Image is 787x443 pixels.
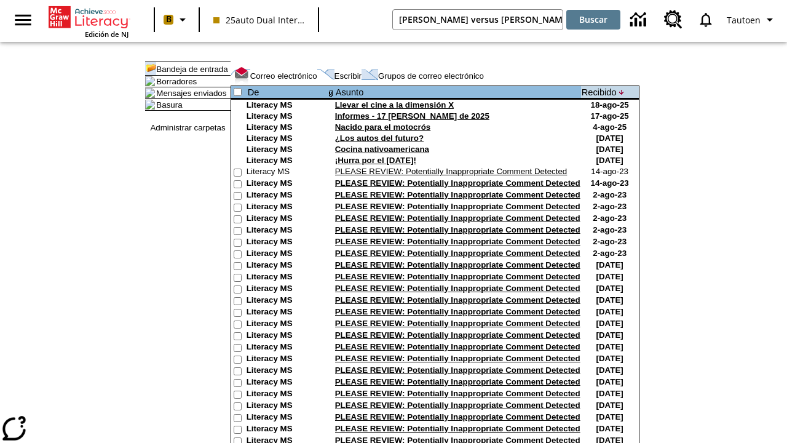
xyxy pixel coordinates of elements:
a: Centro de recursos, Se abrirá en una pestaña nueva. [657,3,690,36]
a: Recibido [582,87,617,97]
nobr: 2-ago-23 [593,190,627,199]
span: Edición de NJ [85,30,129,39]
div: Portada [49,4,129,39]
img: arrow_down.gif [619,90,625,95]
a: ¿Los autos del futuro? [335,134,424,143]
a: PLEASE REVIEW: Potentially Inappropriate Comment Detected [335,389,580,398]
td: Literacy MS [247,389,326,401]
span: Tautoen [727,14,761,26]
td: Literacy MS [247,100,326,111]
a: Correo electrónico [250,71,317,81]
td: Literacy MS [247,342,326,354]
button: Boost El color de la clase es melocotón. Cambiar el color de la clase. [159,9,195,31]
nobr: [DATE] [596,389,623,398]
nobr: 17-ago-25 [591,111,629,121]
td: Literacy MS [247,145,326,156]
button: Perfil/Configuración [722,9,782,31]
td: Literacy MS [247,377,326,389]
a: Mensajes enviados [156,89,226,98]
a: De [248,87,259,97]
a: PLEASE REVIEW: Potentially Inappropriate Comment Detected [335,260,580,269]
a: Informes - 17 [PERSON_NAME] de 2025 [335,111,489,121]
td: Literacy MS [247,307,326,319]
a: PLEASE REVIEW: Potentially Inappropriate Comment Detected [335,354,580,363]
td: Literacy MS [247,225,326,237]
a: Basura [156,100,182,110]
a: PLEASE REVIEW: Potentially Inappropriate Comment Detected [335,284,580,293]
td: Literacy MS [247,167,326,178]
nobr: [DATE] [596,272,623,281]
a: Borradores [156,77,197,86]
nobr: [DATE] [596,330,623,340]
td: Literacy MS [247,424,326,436]
td: Literacy MS [247,330,326,342]
a: ¡Hurra por el [DATE]! [335,156,416,165]
span: 25auto Dual International [213,14,304,26]
a: Cocina nativoamericana [335,145,429,154]
a: PLEASE REVIEW: Potentially Inappropriate Comment Detected [335,214,580,223]
nobr: [DATE] [596,377,623,386]
td: Literacy MS [247,178,326,190]
nobr: [DATE] [596,307,623,316]
nobr: [DATE] [596,354,623,363]
a: Nacido para el motocrós [335,122,431,132]
nobr: [DATE] [596,260,623,269]
nobr: 2-ago-23 [593,249,627,258]
nobr: [DATE] [596,365,623,375]
button: Abrir el menú lateral [5,2,41,38]
nobr: [DATE] [596,134,623,143]
nobr: 4-ago-25 [593,122,627,132]
td: Literacy MS [247,284,326,295]
button: Buscar [566,10,620,30]
nobr: 2-ago-23 [593,202,627,211]
a: Bandeja de entrada [156,65,227,74]
a: PLEASE REVIEW: Potentially Inappropriate Comment Detected [335,272,580,281]
td: Literacy MS [247,237,326,249]
img: folder_icon.gif [145,100,155,110]
td: Literacy MS [247,260,326,272]
td: Literacy MS [247,156,326,167]
td: Literacy MS [247,295,326,307]
a: Asunto [336,87,364,97]
input: Buscar campo [393,10,563,30]
a: Llevar el cine a la dimensión X [335,100,454,110]
a: PLEASE REVIEW: Potentially Inappropriate Comment Detected [335,237,580,246]
a: PLEASE REVIEW: Potentially Inappropriate Comment Detected [335,330,580,340]
td: Literacy MS [247,319,326,330]
a: PLEASE REVIEW: Potentially Inappropriate Comment Detected [335,202,580,211]
nobr: 14-ago-23 [591,178,629,188]
td: Literacy MS [247,249,326,260]
a: Centro de información [623,3,657,37]
nobr: [DATE] [596,342,623,351]
nobr: [DATE] [596,156,623,165]
a: PLEASE REVIEW: Potentially Inappropriate Comment Detected [335,342,580,351]
a: PLEASE REVIEW: Potentially Inappropriate Comment Detected [335,377,580,386]
a: PLEASE REVIEW: Potentially Inappropriate Comment Detected [335,307,580,316]
a: PLEASE REVIEW: Potentially Inappropriate Comment Detected [335,295,580,305]
a: Escribir [334,71,362,81]
nobr: [DATE] [596,401,623,410]
a: PLEASE REVIEW: Potentially Inappropriate Comment Detected [335,178,580,188]
td: Literacy MS [247,401,326,412]
td: Literacy MS [247,190,326,202]
a: Notificaciones [690,4,722,36]
img: folder_icon.gif [145,76,155,86]
td: Literacy MS [247,134,326,145]
a: PLEASE REVIEW: Potentially Inappropriate Comment Detected [335,319,580,328]
td: Literacy MS [247,111,326,122]
td: Literacy MS [247,272,326,284]
a: PLEASE REVIEW: Potentially Inappropriate Comment Detected [335,401,580,410]
td: Literacy MS [247,202,326,214]
nobr: 18-ago-25 [591,100,629,110]
img: folder_icon_pick.gif [145,62,156,75]
a: Administrar carpetas [150,123,225,132]
a: PLEASE REVIEW: Potentially Inappropriate Comment Detected [335,190,580,199]
a: PLEASE REVIEW: Potentially Inappropriate Comment Detected [335,412,580,421]
nobr: [DATE] [596,412,623,421]
a: PLEASE REVIEW: Potentially Inappropriate Comment Detected [335,365,580,375]
td: Literacy MS [247,214,326,225]
nobr: [DATE] [596,145,623,154]
nobr: 2-ago-23 [593,237,627,246]
img: attach file [327,87,334,98]
td: Literacy MS [247,354,326,365]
